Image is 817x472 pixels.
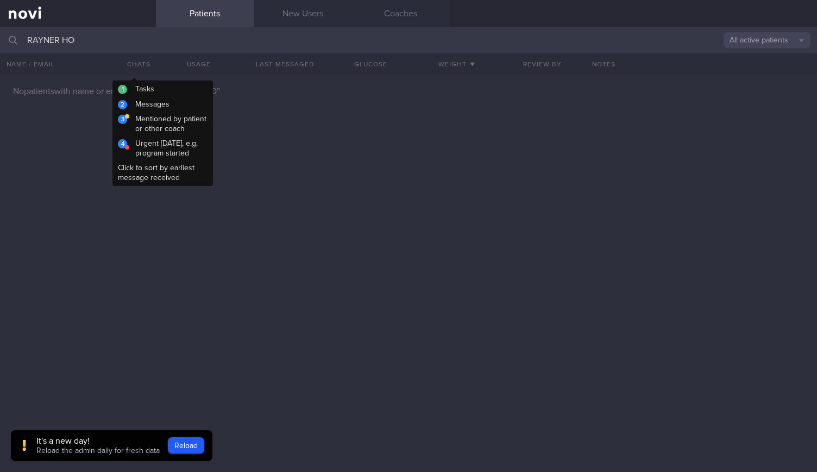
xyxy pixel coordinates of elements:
[414,53,500,75] button: Weight
[156,53,242,75] div: Usage
[586,53,817,75] div: Notes
[112,53,156,75] button: Chats
[36,436,160,446] div: It's a new day!
[724,32,810,48] button: All active patients
[328,53,413,75] button: Glucose
[168,437,204,454] button: Reload
[500,53,586,75] button: Review By
[242,53,328,75] button: Last Messaged
[36,447,160,455] span: Reload the admin daily for fresh data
